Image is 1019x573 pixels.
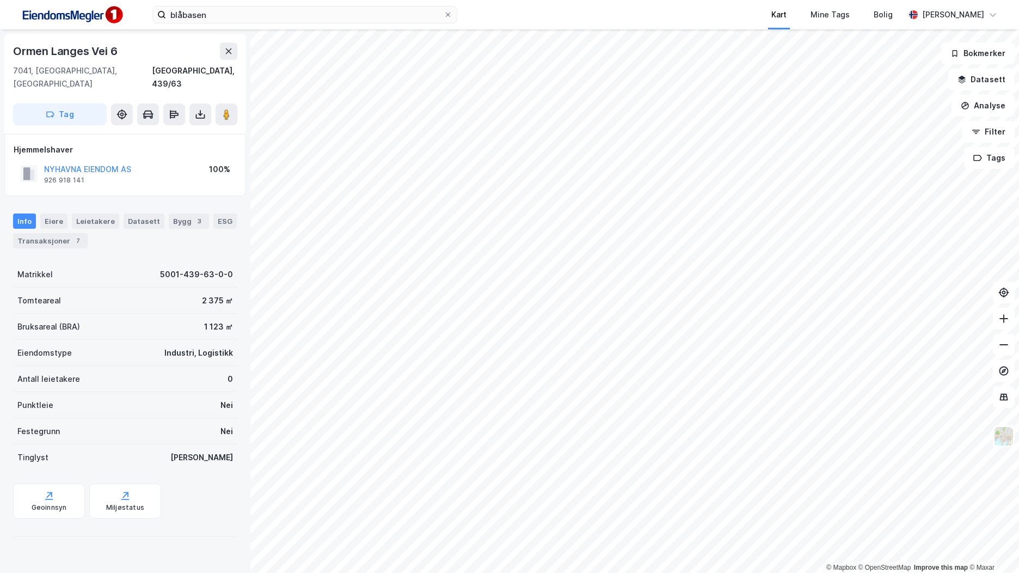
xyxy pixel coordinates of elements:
[771,8,787,21] div: Kart
[170,451,233,464] div: [PERSON_NAME]
[13,64,152,90] div: 7041, [GEOGRAPHIC_DATA], [GEOGRAPHIC_DATA]
[228,373,233,386] div: 0
[13,214,36,229] div: Info
[72,214,119,229] div: Leietakere
[220,425,233,438] div: Nei
[204,320,233,333] div: 1 123 ㎡
[72,235,83,246] div: 7
[17,3,126,27] img: F4PB6Px+NJ5v8B7XTbfpPpyloAAAAASUVORK5CYII=
[194,216,205,227] div: 3
[17,425,60,438] div: Festegrunn
[962,121,1015,143] button: Filter
[941,42,1015,64] button: Bokmerker
[209,163,230,176] div: 100%
[169,214,209,229] div: Bygg
[858,564,911,571] a: OpenStreetMap
[160,268,233,281] div: 5001-439-63-0-0
[106,503,144,512] div: Miljøstatus
[826,564,856,571] a: Mapbox
[220,399,233,412] div: Nei
[17,399,53,412] div: Punktleie
[14,143,237,156] div: Hjemmelshaver
[44,176,84,185] div: 926 918 141
[213,214,237,229] div: ESG
[993,426,1014,447] img: Z
[13,103,107,125] button: Tag
[17,346,72,359] div: Eiendomstype
[811,8,850,21] div: Mine Tags
[965,521,1019,573] iframe: Chat Widget
[965,521,1019,573] div: Kontrollprogram for chat
[152,64,237,90] div: [GEOGRAPHIC_DATA], 439/63
[874,8,893,21] div: Bolig
[202,294,233,307] div: 2 375 ㎡
[914,564,968,571] a: Improve this map
[17,294,61,307] div: Tomteareal
[17,373,80,386] div: Antall leietakere
[922,8,984,21] div: [PERSON_NAME]
[124,214,164,229] div: Datasett
[952,95,1015,117] button: Analyse
[40,214,67,229] div: Eiere
[164,346,233,359] div: Industri, Logistikk
[32,503,67,512] div: Geoinnsyn
[948,69,1015,90] button: Datasett
[17,268,53,281] div: Matrikkel
[964,147,1015,169] button: Tags
[13,42,119,60] div: Ormen Langes Vei 6
[17,451,48,464] div: Tinglyst
[13,233,88,248] div: Transaksjoner
[166,7,444,23] input: Søk på adresse, matrikkel, gårdeiere, leietakere eller personer
[17,320,80,333] div: Bruksareal (BRA)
